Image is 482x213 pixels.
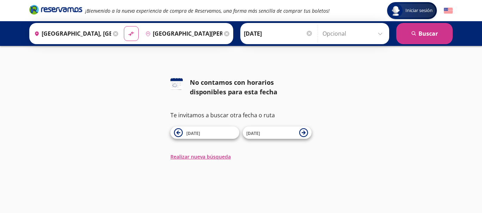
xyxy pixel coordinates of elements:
button: [DATE] [243,126,312,139]
button: English [444,6,453,15]
input: Buscar Destino [143,25,222,42]
div: No contamos con horarios disponibles para esta fecha [190,78,312,97]
em: ¡Bienvenido a la nueva experiencia de compra de Reservamos, una forma más sencilla de comprar tus... [85,7,330,14]
span: [DATE] [186,130,200,136]
p: Te invitamos a buscar otra fecha o ruta [170,111,312,119]
a: Brand Logo [29,4,82,17]
input: Opcional [323,25,386,42]
span: [DATE] [246,130,260,136]
button: Realizar nueva búsqueda [170,153,231,160]
input: Buscar Origen [31,25,111,42]
span: Iniciar sesión [403,7,435,14]
button: Buscar [396,23,453,44]
input: Elegir Fecha [244,25,313,42]
button: [DATE] [170,126,239,139]
i: Brand Logo [29,4,82,15]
